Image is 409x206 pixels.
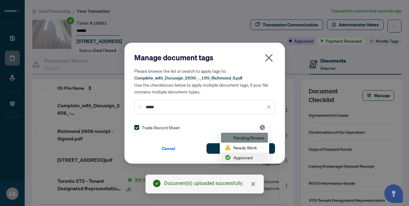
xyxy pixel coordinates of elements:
span: Pending Review [259,124,271,131]
div: Pending Review [225,134,264,141]
h5: Please browse the list or search to apply tags to: Use the checkboxes below to apply multiple doc... [134,67,275,95]
div: Needs Work [221,143,268,152]
div: Approved [221,152,268,162]
img: status [259,124,265,131]
span: close [251,182,256,187]
button: Save [207,143,275,154]
img: status [225,144,231,151]
span: check-circle [153,180,161,187]
img: status [225,135,231,141]
span: close [264,53,274,63]
div: Needs Work [225,144,264,151]
div: Pending Review [221,133,268,143]
span: close [267,105,271,109]
button: Cancel [134,143,203,154]
a: Close [250,181,257,187]
div: Approved [225,154,264,161]
button: Open asap [384,184,403,203]
div: Document(s) uploaded successfully. [164,180,256,187]
span: Cancel [162,144,175,153]
img: status [225,154,231,161]
span: Complete_with_Docusign_2606_-_199_Richmond_S.pdf [134,75,242,81]
span: Trade Record Sheet [142,124,180,131]
h2: Manage document tags [134,53,275,62]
